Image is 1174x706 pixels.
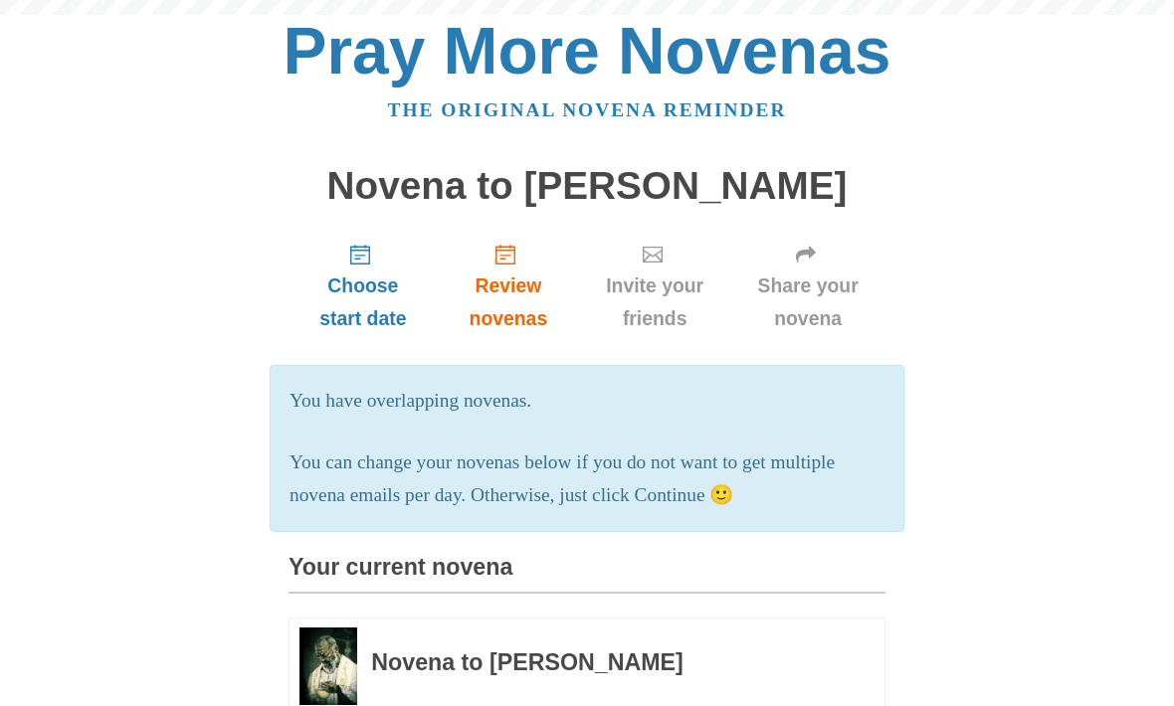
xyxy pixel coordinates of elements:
[290,385,884,418] p: You have overlapping novenas.
[458,269,559,335] span: Review novenas
[284,14,891,88] a: Pray More Novenas
[599,269,710,335] span: Invite your friends
[290,446,884,512] p: You can change your novenas below if you do not want to get multiple novena emails per day. Other...
[299,627,357,705] img: Novena image
[579,227,730,345] a: Invite your friends
[730,227,885,345] a: Share your novena
[750,269,866,335] span: Share your novena
[289,165,885,208] h1: Novena to [PERSON_NAME]
[289,227,438,345] a: Choose start date
[438,227,579,345] a: Review novenas
[289,555,885,594] h3: Your current novena
[371,650,831,676] h3: Novena to [PERSON_NAME]
[308,269,418,335] span: Choose start date
[388,99,787,120] a: The original novena reminder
